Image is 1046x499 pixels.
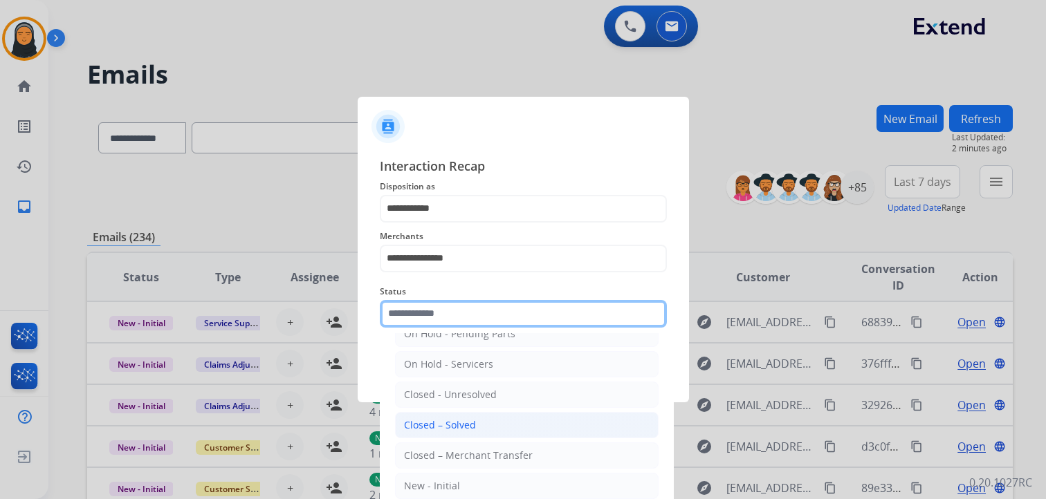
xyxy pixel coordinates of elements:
[969,474,1032,491] p: 0.20.1027RC
[404,357,493,371] div: On Hold - Servicers
[380,178,667,195] span: Disposition as
[404,449,533,462] div: Closed – Merchant Transfer
[404,479,460,493] div: New - Initial
[404,388,497,402] div: Closed - Unresolved
[404,418,476,432] div: Closed – Solved
[380,156,667,178] span: Interaction Recap
[371,110,405,143] img: contactIcon
[380,228,667,245] span: Merchants
[380,283,667,300] span: Status
[404,327,515,341] div: On Hold - Pending Parts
